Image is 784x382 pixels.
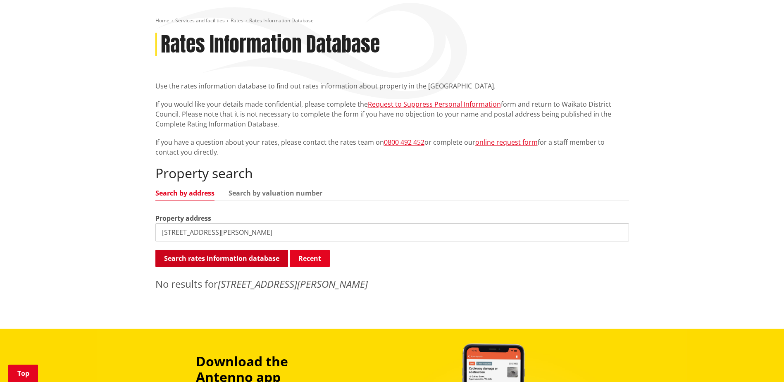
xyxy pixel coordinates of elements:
nav: breadcrumb [155,17,629,24]
a: Home [155,17,169,24]
a: Search by address [155,190,214,196]
input: e.g. Duke Street NGARUAWAHIA [155,223,629,241]
p: Use the rates information database to find out rates information about property in the [GEOGRAPHI... [155,81,629,91]
h1: Rates Information Database [161,33,380,57]
a: 0800 492 452 [384,138,424,147]
a: online request form [475,138,538,147]
h2: Property search [155,165,629,181]
a: Top [8,365,38,382]
p: If you would like your details made confidential, please complete the form and return to Waikato ... [155,99,629,129]
label: Property address [155,213,211,223]
a: Services and facilities [175,17,225,24]
a: Search by valuation number [229,190,322,196]
p: If you have a question about your rates, please contact the rates team on or complete our for a s... [155,137,629,157]
a: Rates [231,17,243,24]
a: Request to Suppress Personal Information [368,100,501,109]
em: [STREET_ADDRESS][PERSON_NAME] [218,277,368,291]
p: No results for [155,277,629,291]
button: Recent [290,250,330,267]
button: Search rates information database [155,250,288,267]
span: Rates Information Database [249,17,314,24]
